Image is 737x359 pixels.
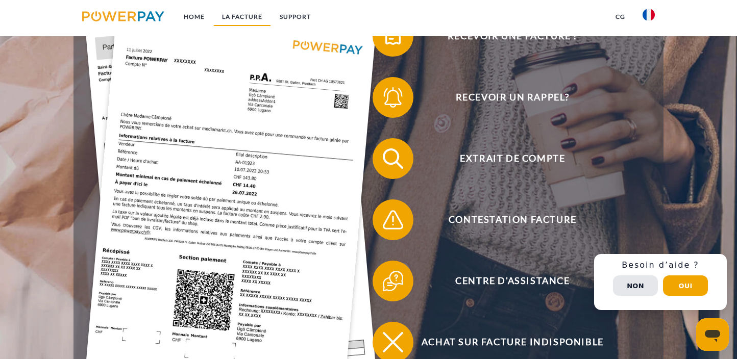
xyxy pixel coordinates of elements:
a: Home [175,8,213,26]
a: Support [271,8,320,26]
h3: Besoin d’aide ? [600,260,721,270]
a: LA FACTURE [213,8,271,26]
img: fr [643,9,655,21]
button: Oui [663,275,708,296]
a: CG [607,8,634,26]
img: logo-powerpay.svg [82,11,164,21]
iframe: Bouton de lancement de la fenêtre de messagerie [696,318,729,351]
span: Centre d'assistance [387,261,637,301]
img: qb_search.svg [380,146,406,171]
button: Extrait de compte [373,138,638,179]
button: Recevoir un rappel? [373,77,638,118]
img: qb_close.svg [380,329,406,355]
img: qb_bell.svg [380,85,406,110]
button: Contestation Facture [373,199,638,240]
span: Extrait de compte [387,138,637,179]
img: qb_help.svg [380,268,406,294]
button: Non [613,275,658,296]
span: Contestation Facture [387,199,637,240]
span: Recevoir un rappel? [387,77,637,118]
button: Recevoir une facture ? [373,16,638,57]
img: qb_warning.svg [380,207,406,233]
button: Centre d'assistance [373,261,638,301]
div: Schnellhilfe [594,254,727,310]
